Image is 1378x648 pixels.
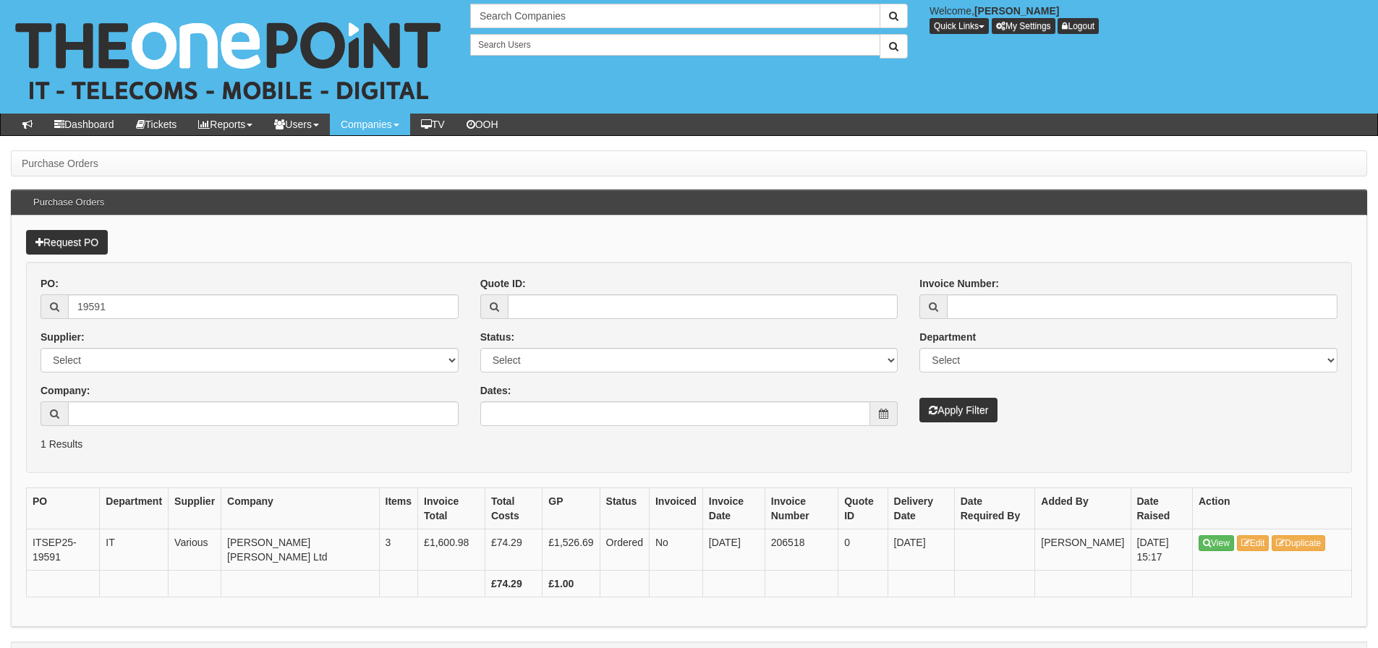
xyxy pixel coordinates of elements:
label: Invoice Number: [919,276,999,291]
td: £74.29 [485,529,542,570]
a: Companies [330,114,410,135]
th: Date Raised [1131,487,1193,529]
td: No [649,529,702,570]
a: Duplicate [1272,535,1325,551]
td: ITSEP25-19591 [27,529,100,570]
td: Ordered [600,529,649,570]
td: 206518 [765,529,838,570]
label: Dates: [480,383,511,398]
a: Dashboard [43,114,125,135]
th: £1.00 [543,570,600,597]
a: My Settings [992,18,1055,34]
td: [PERSON_NAME] [1035,529,1131,570]
button: Apply Filter [919,398,998,422]
th: Invoice Date [702,487,765,529]
td: [DATE] [888,529,954,570]
a: Request PO [26,230,108,255]
th: Delivery Date [888,487,954,529]
th: Company [221,487,379,529]
th: Supplier [169,487,221,529]
td: £1,526.69 [543,529,600,570]
div: Welcome, [919,4,1378,34]
td: [DATE] [702,529,765,570]
th: Total Costs [485,487,542,529]
th: Added By [1035,487,1131,529]
th: GP [543,487,600,529]
a: Reports [187,114,263,135]
a: Users [263,114,330,135]
th: Invoiced [649,487,702,529]
label: Quote ID: [480,276,526,291]
button: Quick Links [930,18,989,34]
a: Logout [1058,18,1099,34]
td: 3 [379,529,418,570]
th: Items [379,487,418,529]
a: Tickets [125,114,188,135]
p: 1 Results [41,437,1337,451]
label: PO: [41,276,59,291]
th: Quote ID [838,487,888,529]
a: Edit [1237,535,1269,551]
td: 0 [838,529,888,570]
th: Department [100,487,169,529]
th: Invoice Total [418,487,485,529]
td: [PERSON_NAME] [PERSON_NAME] Ltd [221,529,379,570]
b: [PERSON_NAME] [974,5,1059,17]
a: View [1199,535,1234,551]
th: Action [1193,487,1352,529]
label: Supplier: [41,330,85,344]
a: TV [410,114,456,135]
td: £1,600.98 [418,529,485,570]
li: Purchase Orders [22,156,98,171]
label: Department [919,330,976,344]
a: OOH [456,114,509,135]
input: Search Users [470,34,880,56]
input: Search Companies [470,4,880,28]
th: Invoice Number [765,487,838,529]
th: £74.29 [485,570,542,597]
td: [DATE] 15:17 [1131,529,1193,570]
label: Status: [480,330,514,344]
th: PO [27,487,100,529]
td: IT [100,529,169,570]
th: Status [600,487,649,529]
td: Various [169,529,221,570]
h3: Purchase Orders [26,190,111,215]
label: Company: [41,383,90,398]
th: Date Required By [954,487,1035,529]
